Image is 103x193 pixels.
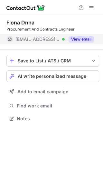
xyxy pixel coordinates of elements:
div: Save to List / ATS / CRM [18,58,88,63]
button: Notes [6,114,99,123]
button: Reveal Button [69,36,94,42]
button: Find work email [6,101,99,110]
span: Add to email campaign [17,89,69,94]
span: AI write personalized message [18,74,86,79]
span: Find work email [17,103,97,109]
div: Flona Dnha [6,19,34,26]
div: Procurement And Contracts Engineer [6,26,99,32]
span: [EMAIL_ADDRESS][DOMAIN_NAME] [15,36,60,42]
button: save-profile-one-click [6,55,99,67]
button: AI write personalized message [6,70,99,82]
span: Notes [17,116,97,122]
button: Add to email campaign [6,86,99,97]
img: ContactOut v5.3.10 [6,4,45,12]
